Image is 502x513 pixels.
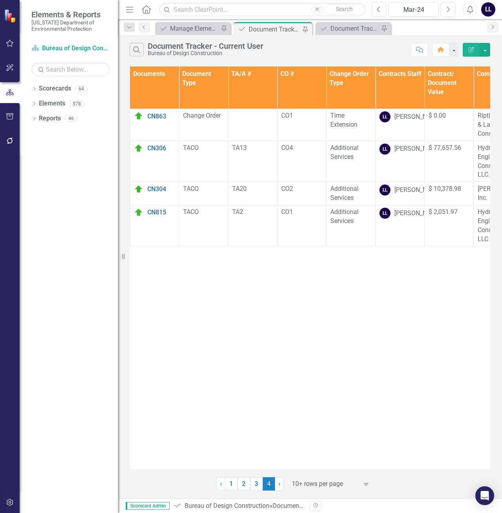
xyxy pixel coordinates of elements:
div: 64 [75,85,88,92]
td: Double-Click to Edit [179,205,228,246]
span: TACO [183,208,199,216]
span: Scorecard Admin [126,502,170,510]
td: Double-Click to Edit [277,182,326,205]
span: Change Order [183,112,221,119]
a: CN815 [147,209,175,216]
td: Double-Click to Edit [228,182,277,205]
a: CN863 [147,113,175,120]
span: $ 10,378.98 [429,185,461,192]
td: Double-Click to Edit [326,141,376,182]
div: [PERSON_NAME] [394,186,442,195]
a: 1 [225,477,238,491]
td: Double-Click to Edit [326,109,376,141]
td: Double-Click to Edit [228,205,277,246]
td: Double-Click to Edit [228,141,277,182]
span: Search [336,6,353,12]
a: Bureau of Design Construction [185,502,269,509]
td: Double-Click to Edit [425,182,474,205]
div: LL [379,111,390,122]
div: 578 [69,100,84,107]
td: Double-Click to Edit [179,141,228,182]
img: Routing [134,144,143,153]
td: Double-Click to Edit [179,182,228,205]
span: TACO [183,185,199,192]
div: Manage Elements [170,24,219,33]
td: Double-Click to Edit [277,141,326,182]
span: $ 2,051.97 [429,208,458,216]
div: Open Intercom Messenger [475,486,494,505]
a: Scorecards [39,84,71,93]
td: Double-Click to Edit [425,141,474,182]
td: Double-Click to Edit [425,205,474,246]
span: Additional Services [330,208,359,225]
div: Document Tracker [330,24,379,33]
p: CO4 [281,144,322,153]
div: [PERSON_NAME] [394,144,442,153]
div: LL [379,208,390,219]
p: CO1 [281,111,322,120]
span: TACO [183,144,199,151]
a: CN306 [147,145,175,152]
a: CN304 [147,186,175,193]
p: TA20 [232,185,273,194]
p: CO1 [281,208,322,217]
small: [US_STATE] Department of Environmental Protection [31,19,110,32]
a: Reports [39,114,61,123]
span: $ 77,657.56 [429,144,461,151]
a: Document Tracker [317,24,379,33]
td: Double-Click to Edit Right Click for Context Menu [130,182,179,205]
div: Document Tracker - Current User [148,42,263,50]
div: Mar-24 [391,5,436,15]
td: Double-Click to Edit [277,109,326,141]
td: Double-Click to Edit [376,205,425,246]
div: » » [174,502,304,511]
td: Double-Click to Edit [326,205,376,246]
div: 46 [65,115,77,122]
a: Documents [273,502,304,509]
div: Document Tracker - Current User [249,24,300,34]
button: Search [324,4,364,15]
td: Double-Click to Edit [228,109,277,141]
div: LL [379,185,390,196]
div: Bureau of Design Construction [148,50,263,56]
a: Manage Elements [157,24,219,33]
span: Elements & Reports [31,10,110,19]
td: Double-Click to Edit [326,182,376,205]
td: Double-Click to Edit [376,141,425,182]
td: Double-Click to Edit [425,109,474,141]
td: Double-Click to Edit [376,182,425,205]
div: LL [379,144,390,155]
a: 3 [250,477,263,491]
button: Mar-24 [388,2,439,17]
a: 2 [238,477,250,491]
span: › [278,480,280,487]
span: Additional Services [330,185,359,201]
input: Search ClearPoint... [159,3,366,17]
td: Double-Click to Edit Right Click for Context Menu [130,109,179,141]
td: Double-Click to Edit [277,205,326,246]
span: Time Extension [330,112,357,128]
img: Routing [134,185,143,194]
td: Double-Click to Edit Right Click for Context Menu [130,141,179,182]
span: ‹ [220,480,222,487]
p: TA2 [232,208,273,217]
span: $ 0.00 [429,112,446,119]
p: TA13 [232,144,273,153]
img: Routing [134,208,143,217]
td: Double-Click to Edit Right Click for Context Menu [130,205,179,246]
a: Elements [39,99,65,108]
img: ClearPoint Strategy [4,9,18,23]
td: Double-Click to Edit [376,109,425,141]
button: LL [481,2,495,17]
div: [PERSON_NAME] [394,113,442,122]
span: Additional Services [330,144,359,161]
div: [PERSON_NAME] [394,209,442,218]
td: Double-Click to Edit [179,109,228,141]
a: Bureau of Design Construction [31,44,110,53]
span: 4 [263,477,275,491]
input: Search Below... [31,63,110,76]
img: Routing [134,111,143,121]
p: CO2 [281,185,322,194]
